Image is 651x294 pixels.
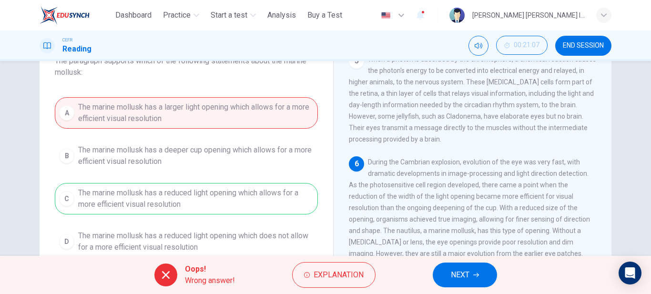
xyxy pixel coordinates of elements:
[304,7,346,24] button: Buy a Test
[211,10,247,21] span: Start a test
[449,8,465,23] img: Profile picture
[185,275,235,286] span: Wrong answer!
[563,42,604,50] span: END SESSION
[292,262,376,288] button: Explanation
[112,7,155,24] button: Dashboard
[307,10,342,21] span: Buy a Test
[349,53,364,69] div: 5
[514,41,539,49] span: 00:21:07
[349,158,590,257] span: During the Cambrian explosion, evolution of the eye was very fast, with dramatic developments in ...
[451,268,469,282] span: NEXT
[349,156,364,172] div: 6
[185,264,235,275] span: Oops!
[159,7,203,24] button: Practice
[468,36,488,56] div: Mute
[207,7,260,24] button: Start a test
[496,36,548,55] button: 00:21:07
[267,10,296,21] span: Analysis
[380,12,392,19] img: en
[619,262,641,284] div: Open Intercom Messenger
[163,10,191,21] span: Practice
[62,43,92,55] h1: Reading
[55,55,318,78] span: The paragraph supports which of the following statements about the marine mollusk:
[62,37,72,43] span: CEFR
[115,10,152,21] span: Dashboard
[555,36,611,56] button: END SESSION
[433,263,497,287] button: NEXT
[314,268,364,282] span: Explanation
[472,10,585,21] div: [PERSON_NAME] [PERSON_NAME] IBRAMSAH
[40,6,112,25] a: ELTC logo
[40,6,90,25] img: ELTC logo
[264,7,300,24] button: Analysis
[496,36,548,56] div: Hide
